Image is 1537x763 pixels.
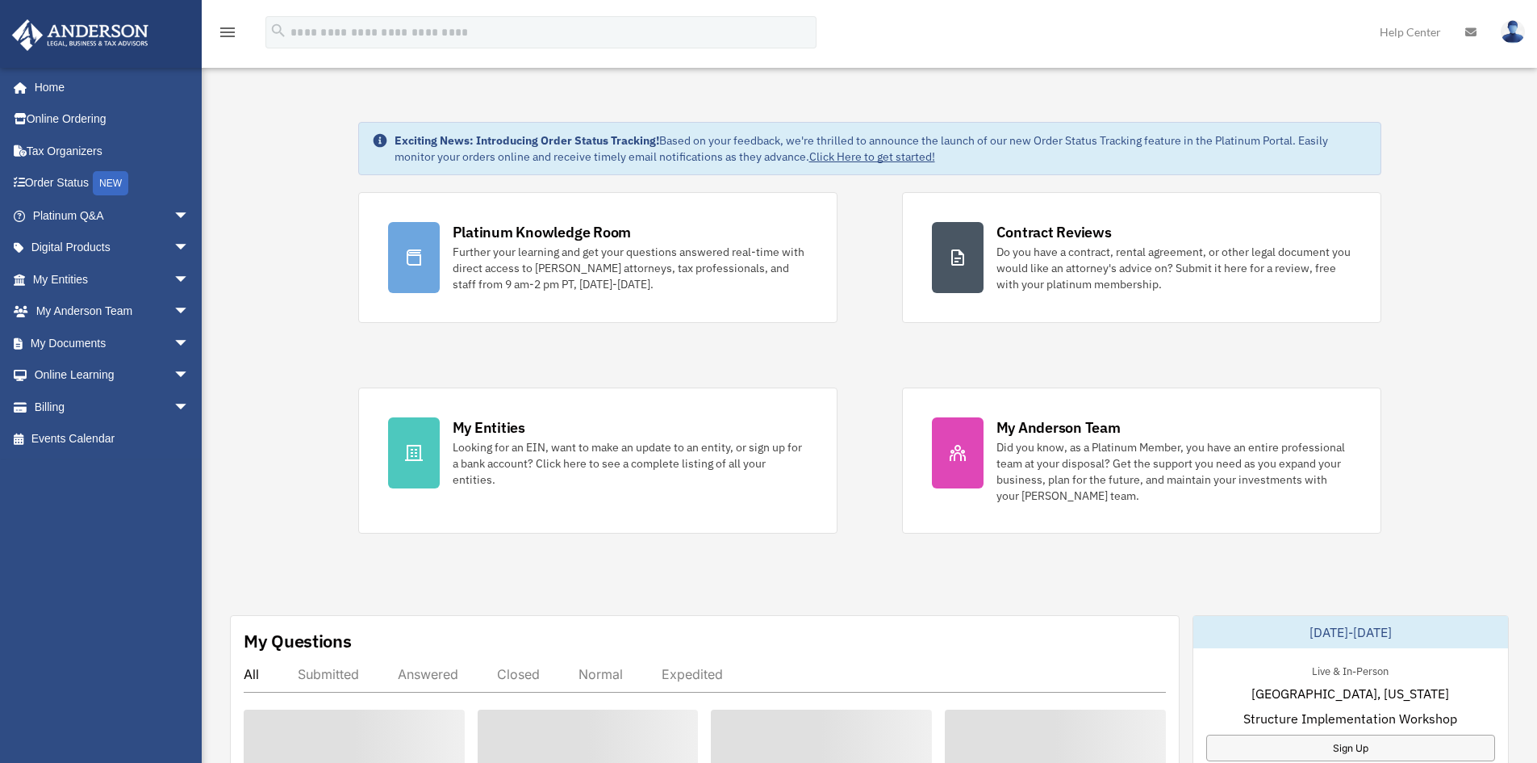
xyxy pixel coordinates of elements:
[11,423,214,455] a: Events Calendar
[453,417,525,438] div: My Entities
[11,359,214,392] a: Online Learningarrow_drop_down
[453,244,808,292] div: Further your learning and get your questions answered real-time with direct access to [PERSON_NAM...
[662,666,723,682] div: Expedited
[902,388,1381,534] a: My Anderson Team Did you know, as a Platinum Member, you have an entire professional team at your...
[173,199,206,233] span: arrow_drop_down
[996,244,1351,292] div: Do you have a contract, rental agreement, or other legal document you would like an attorney's ad...
[244,666,259,682] div: All
[358,388,837,534] a: My Entities Looking for an EIN, want to make an update to an entity, or sign up for a bank accoun...
[453,439,808,488] div: Looking for an EIN, want to make an update to an entity, or sign up for a bank account? Click her...
[1251,684,1449,703] span: [GEOGRAPHIC_DATA], [US_STATE]
[1193,616,1508,648] div: [DATE]-[DATE]
[809,149,935,164] a: Click Here to get started!
[11,232,214,264] a: Digital Productsarrow_drop_down
[244,629,352,653] div: My Questions
[1243,709,1457,728] span: Structure Implementation Workshop
[11,327,214,359] a: My Documentsarrow_drop_down
[11,296,214,328] a: My Anderson Teamarrow_drop_down
[1501,20,1525,44] img: User Pic
[902,192,1381,323] a: Contract Reviews Do you have a contract, rental agreement, or other legal document you would like...
[1206,735,1495,761] a: Sign Up
[11,135,214,167] a: Tax Organizers
[11,103,214,136] a: Online Ordering
[11,263,214,296] a: My Entitiesarrow_drop_down
[173,391,206,424] span: arrow_drop_down
[93,171,128,195] div: NEW
[173,296,206,329] span: arrow_drop_down
[578,666,623,682] div: Normal
[395,133,659,148] strong: Exciting News: Introducing Order Status Tracking!
[11,199,214,232] a: Platinum Q&Aarrow_drop_down
[358,192,837,323] a: Platinum Knowledge Room Further your learning and get your questions answered real-time with dire...
[453,222,632,242] div: Platinum Knowledge Room
[996,439,1351,504] div: Did you know, as a Platinum Member, you have an entire professional team at your disposal? Get th...
[996,222,1112,242] div: Contract Reviews
[1299,661,1401,678] div: Live & In-Person
[11,167,214,200] a: Order StatusNEW
[269,22,287,40] i: search
[173,359,206,392] span: arrow_drop_down
[173,327,206,360] span: arrow_drop_down
[173,232,206,265] span: arrow_drop_down
[996,417,1121,438] div: My Anderson Team
[11,71,206,103] a: Home
[395,132,1368,165] div: Based on your feedback, we're thrilled to announce the launch of our new Order Status Tracking fe...
[11,391,214,423] a: Billingarrow_drop_down
[218,23,237,42] i: menu
[298,666,359,682] div: Submitted
[398,666,458,682] div: Answered
[497,666,540,682] div: Closed
[218,28,237,42] a: menu
[7,19,153,51] img: Anderson Advisors Platinum Portal
[173,263,206,296] span: arrow_drop_down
